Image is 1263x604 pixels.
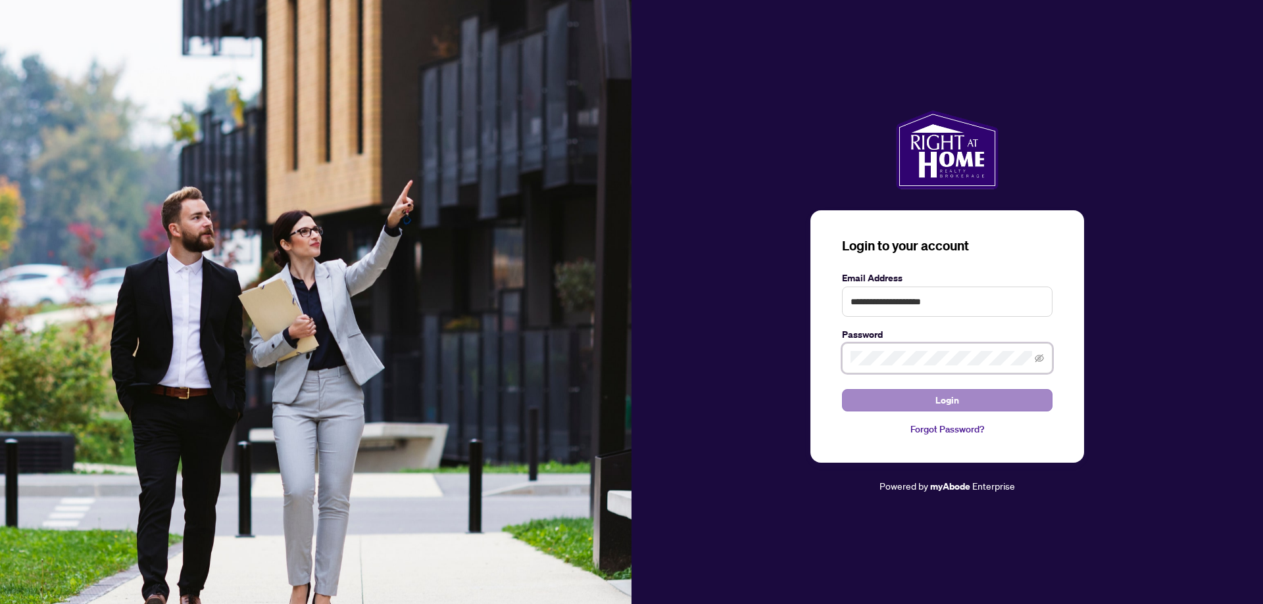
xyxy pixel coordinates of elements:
[842,327,1052,342] label: Password
[1035,354,1044,363] span: eye-invisible
[935,390,959,411] span: Login
[842,389,1052,411] button: Login
[972,480,1015,492] span: Enterprise
[930,479,970,494] a: myAbode
[842,237,1052,255] h3: Login to your account
[842,271,1052,285] label: Email Address
[879,480,928,492] span: Powered by
[896,110,998,189] img: ma-logo
[842,422,1052,436] a: Forgot Password?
